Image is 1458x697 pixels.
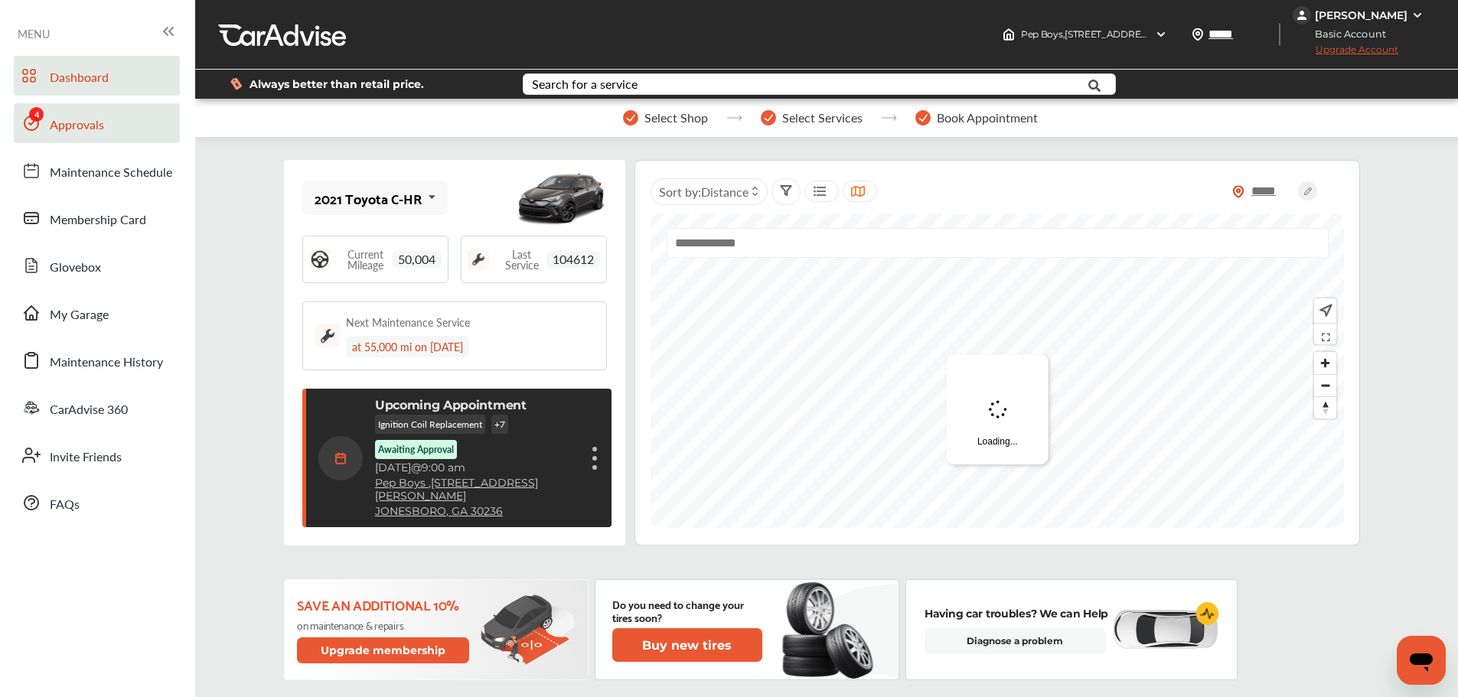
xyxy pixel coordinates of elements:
span: Maintenance Schedule [50,163,172,183]
span: Maintenance History [50,353,163,373]
img: header-down-arrow.9dd2ce7d.svg [1155,28,1167,41]
img: jVpblrzwTbfkPYzPPzSLxeg0AAAAASUVORK5CYII= [1293,6,1311,24]
p: Awaiting Approval [378,443,454,456]
span: 9:00 am [422,461,465,474]
span: Current Mileage [338,249,392,270]
a: Approvals [14,103,180,143]
a: Dashboard [14,56,180,96]
p: on maintenance & repairs [297,619,472,631]
span: 104612 [546,251,600,268]
a: Maintenance Schedule [14,151,180,191]
span: Upgrade Account [1293,44,1398,63]
span: Always better than retail price. [250,79,424,90]
a: Buy new tires [612,628,765,662]
img: dollor_label_vector.a70140d1.svg [230,77,242,90]
img: location_vector_orange.38f05af8.svg [1232,185,1244,198]
span: My Garage [50,305,109,325]
a: CarAdvise 360 [14,388,180,428]
span: Membership Card [50,210,146,230]
span: Sort by : [659,183,749,200]
img: new-tire.a0c7fe23.svg [781,575,882,684]
span: Last Service [497,249,546,270]
img: maintenance_logo [315,324,340,348]
div: Search for a service [532,78,638,90]
img: diagnose-vehicle.c84bcb0a.svg [1111,609,1218,650]
img: location_vector.a44bc228.svg [1192,28,1204,41]
a: Diagnose a problem [925,628,1106,654]
img: maintenance_logo [468,249,489,270]
span: Zoom out [1314,375,1336,396]
a: Glovebox [14,246,180,285]
a: Maintenance History [14,340,180,380]
a: My Garage [14,293,180,333]
img: steering_logo [309,249,331,270]
img: stepper-arrow.e24c07c6.svg [881,115,897,121]
span: [DATE] [375,461,411,474]
img: cardiogram-logo.18e20815.svg [1196,602,1219,625]
img: recenter.ce011a49.svg [1316,302,1332,319]
iframe: Button to launch messaging window [1397,636,1446,685]
span: 50,004 [392,251,442,268]
div: Loading... [947,354,1049,464]
img: calendar-icon.35d1de04.svg [318,436,363,480]
span: Book Appointment [937,111,1038,125]
canvas: Map [651,214,1344,528]
img: header-home-logo.8d720a4f.svg [1003,28,1015,41]
button: Buy new tires [612,628,762,662]
a: JONESBORO, GA 30236 [375,505,503,518]
span: Glovebox [50,258,101,278]
img: stepper-arrow.e24c07c6.svg [726,115,742,121]
button: Upgrade membership [297,637,470,663]
img: update-membership.81812027.svg [481,594,576,666]
a: Membership Card [14,198,180,238]
div: Next Maintenance Service [346,314,470,330]
a: FAQs [14,483,180,523]
img: WGsFRI8htEPBVLJbROoPRyZpYNWhNONpIPPETTm6eUC0GeLEiAAAAAElFTkSuQmCC [1411,9,1424,21]
a: Pep Boys ,[STREET_ADDRESS][PERSON_NAME] [375,477,578,503]
span: Invite Friends [50,448,122,467]
div: 2021 Toyota C-HR [315,191,422,206]
span: MENU [18,28,50,40]
img: stepper-checkmark.b5569197.svg [761,110,776,125]
button: Zoom out [1314,374,1336,396]
button: Reset bearing to north [1314,396,1336,419]
span: Select Shop [644,111,708,125]
span: Basic Account [1294,26,1398,42]
button: Zoom in [1314,352,1336,374]
span: Pep Boys , [STREET_ADDRESS][PERSON_NAME] JONESBORO , GA 30236 [1021,28,1335,40]
p: Having car troubles? We can Help [925,605,1108,622]
span: CarAdvise 360 [50,400,128,420]
span: Reset bearing to north [1314,397,1336,419]
span: FAQs [50,495,80,515]
div: [PERSON_NAME] [1315,8,1407,22]
span: Approvals [50,116,104,135]
p: Ignition Coil Replacement [375,415,485,434]
img: stepper-checkmark.b5569197.svg [915,110,931,125]
p: Upcoming Appointment [375,398,527,412]
p: + 7 [491,415,508,434]
span: Dashboard [50,68,109,88]
a: Invite Friends [14,435,180,475]
img: header-divider.bc55588e.svg [1279,23,1280,46]
p: Do you need to change your tires soon? [612,598,762,624]
span: Select Services [782,111,863,125]
span: Distance [701,183,749,200]
p: Save an additional 10% [297,596,472,613]
img: stepper-checkmark.b5569197.svg [623,110,638,125]
img: mobile_14668_st0640_046.jpg [515,164,607,233]
span: @ [411,461,422,474]
div: at 55,000 mi on [DATE] [346,336,469,357]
